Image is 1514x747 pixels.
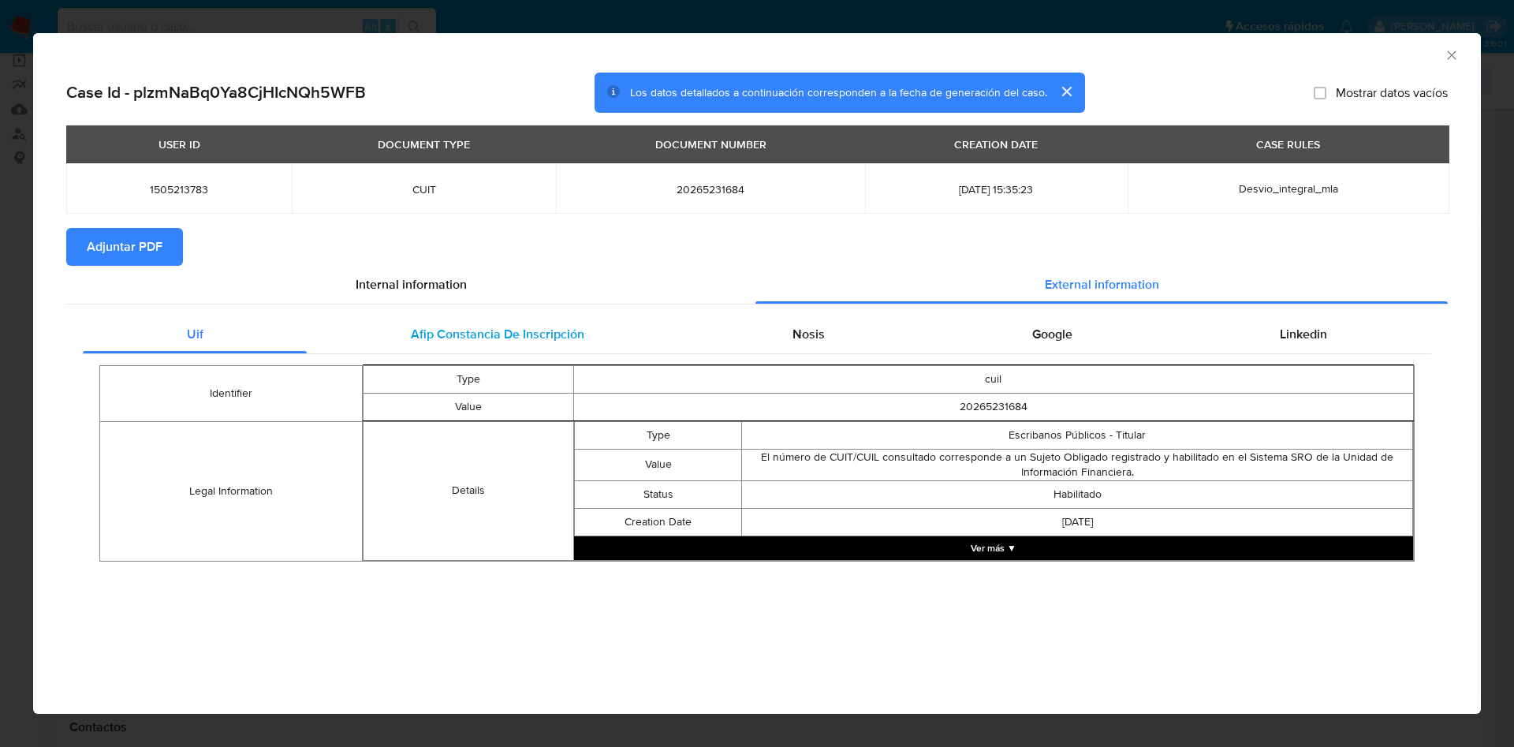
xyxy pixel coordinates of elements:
td: [DATE] [742,508,1413,536]
span: Internal information [356,275,467,293]
span: Linkedin [1280,325,1327,343]
td: Identifier [100,365,363,421]
button: Expand array [574,536,1413,560]
span: External information [1045,275,1159,293]
td: Escribanos Públicos - Titular [742,421,1413,449]
td: Status [574,480,742,508]
input: Mostrar datos vacíos [1314,86,1326,99]
span: Desvio_integral_mla [1239,181,1338,196]
span: [DATE] 15:35:23 [884,182,1109,196]
button: Adjuntar PDF [66,228,183,266]
span: 20265231684 [575,182,846,196]
td: Legal Information [100,421,363,561]
span: Mostrar datos vacíos [1336,84,1448,100]
span: Los datos detallados a continuación corresponden a la fecha de generación del caso. [630,84,1047,100]
span: Google [1032,325,1072,343]
div: DOCUMENT NUMBER [646,131,776,158]
td: El número de CUIT/CUIL consultado corresponde a un Sujeto Obligado registrado y habilitado en el ... [742,449,1413,480]
span: 1505213783 [85,182,273,196]
td: Type [364,365,573,393]
td: cuil [573,365,1413,393]
td: Value [574,449,742,480]
div: Detailed info [66,266,1448,304]
h2: Case Id - plzmNaBq0Ya8CjHIcNQh5WFB [66,82,366,103]
span: Afip Constancia De Inscripción [411,325,584,343]
span: Uif [187,325,203,343]
span: Nosis [792,325,825,343]
button: Cerrar ventana [1444,47,1458,62]
td: Creation Date [574,508,742,536]
td: 20265231684 [573,393,1413,420]
div: closure-recommendation-modal [33,33,1481,714]
td: Details [364,421,573,560]
td: Type [574,421,742,449]
td: Value [364,393,573,420]
span: CUIT [311,182,537,196]
div: USER ID [149,131,210,158]
div: CREATION DATE [945,131,1047,158]
div: Detailed external info [83,316,1431,353]
div: DOCUMENT TYPE [368,131,479,158]
button: cerrar [1047,73,1085,110]
span: Adjuntar PDF [87,230,162,264]
div: CASE RULES [1247,131,1329,158]
td: Habilitado [742,480,1413,508]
